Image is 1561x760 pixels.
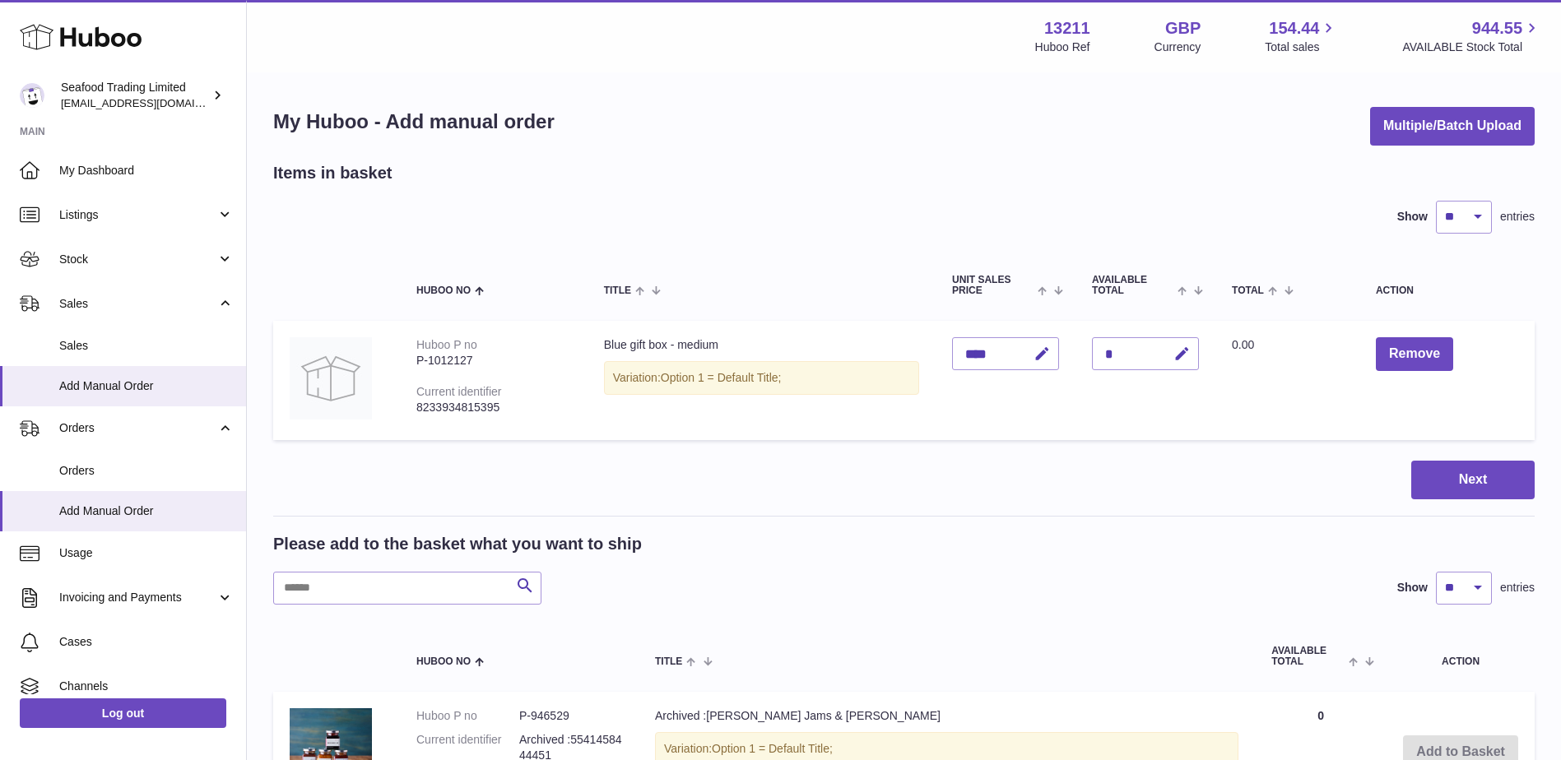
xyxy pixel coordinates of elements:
[712,742,833,755] span: Option 1 = Default Title;
[604,361,919,395] div: Variation:
[1035,39,1090,55] div: Huboo Ref
[59,207,216,223] span: Listings
[1265,39,1338,55] span: Total sales
[273,162,393,184] h2: Items in basket
[519,708,622,724] dd: P-946529
[416,285,471,296] span: Huboo no
[1411,461,1535,499] button: Next
[655,656,682,667] span: Title
[59,463,234,479] span: Orders
[1472,17,1522,39] span: 944.55
[59,503,234,519] span: Add Manual Order
[1265,17,1338,55] a: 154.44 Total sales
[1165,17,1201,39] strong: GBP
[1370,107,1535,146] button: Multiple/Batch Upload
[20,83,44,108] img: online@rickstein.com
[59,590,216,605] span: Invoicing and Payments
[1387,629,1535,684] th: Action
[416,708,519,724] dt: Huboo P no
[604,285,631,296] span: Title
[588,321,936,440] td: Blue gift box - medium
[1397,209,1428,225] label: Show
[416,338,477,351] div: Huboo P no
[61,96,242,109] span: [EMAIL_ADDRESS][DOMAIN_NAME]
[1402,17,1541,55] a: 944.55 AVAILABLE Stock Total
[273,533,642,555] h2: Please add to the basket what you want to ship
[1376,285,1518,296] div: Action
[59,420,216,436] span: Orders
[1402,39,1541,55] span: AVAILABLE Stock Total
[1500,580,1535,595] span: entries
[20,698,226,728] a: Log out
[59,378,234,394] span: Add Manual Order
[416,400,571,415] div: 8233934815395
[952,275,1034,296] span: Unit Sales Price
[1154,39,1201,55] div: Currency
[59,634,234,650] span: Cases
[416,656,471,667] span: Huboo no
[1271,646,1345,667] span: AVAILABLE Total
[61,80,209,111] div: Seafood Trading Limited
[1092,275,1173,296] span: AVAILABLE Total
[416,353,571,368] div: P-1012127
[59,163,234,178] span: My Dashboard
[59,545,234,561] span: Usage
[1269,17,1319,39] span: 154.44
[59,338,234,354] span: Sales
[1500,209,1535,225] span: entries
[59,296,216,312] span: Sales
[273,109,555,135] h1: My Huboo - Add manual order
[290,337,372,419] img: Blue gift box - medium
[416,385,502,398] div: Current identifier
[1044,17,1090,39] strong: 13211
[661,371,782,384] span: Option 1 = Default Title;
[1397,580,1428,595] label: Show
[1232,338,1254,351] span: 0.00
[1376,337,1453,371] button: Remove
[1232,285,1264,296] span: Total
[59,252,216,267] span: Stock
[59,679,234,694] span: Channels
